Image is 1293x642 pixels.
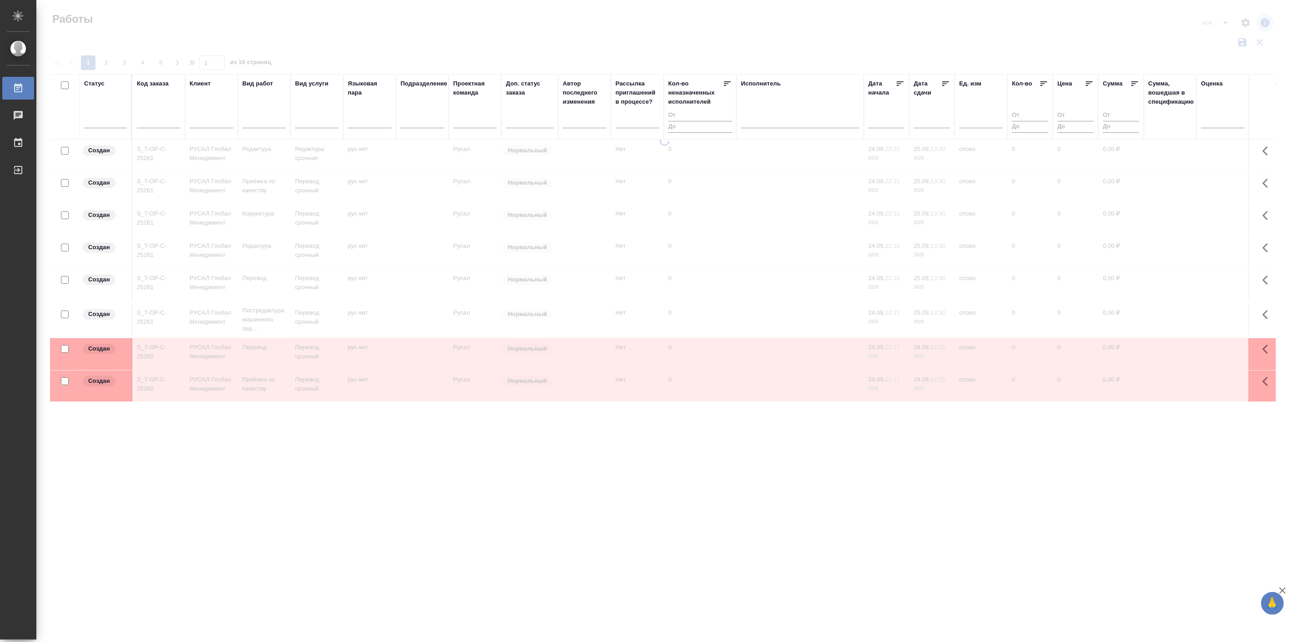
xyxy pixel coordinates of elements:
p: Создан [88,243,110,252]
p: Создан [88,275,110,284]
input: От [1103,110,1139,121]
div: Подразделение [401,79,447,88]
div: Доп. статус заказа [506,79,554,97]
div: Заказ еще не согласован с клиентом, искать исполнителей рано [82,241,127,254]
p: Создан [88,310,110,319]
div: Вид услуги [295,79,329,88]
div: Дата сдачи [914,79,941,97]
div: Сумма [1103,79,1123,88]
div: Дата начала [868,79,896,97]
button: Здесь прячутся важные кнопки [1257,205,1279,226]
input: От [668,110,732,121]
span: 🙏 [1265,594,1280,613]
input: До [1012,121,1048,132]
div: Заказ еще не согласован с клиентом, искать исполнителей рано [82,375,127,387]
button: Здесь прячутся важные кнопки [1257,172,1279,194]
p: Создан [88,178,110,187]
div: Кол-во неназначенных исполнителей [668,79,723,106]
div: Рассылка приглашений в процессе? [616,79,659,106]
div: Кол-во [1012,79,1032,88]
div: Исполнитель [741,79,781,88]
input: До [668,121,732,132]
div: Статус [84,79,105,88]
div: Ед. изм [959,79,982,88]
div: Вид работ [242,79,273,88]
div: Код заказа [137,79,169,88]
div: Сумма, вошедшая в спецификацию [1148,79,1194,106]
p: Создан [88,146,110,155]
div: Цена [1057,79,1072,88]
input: До [1057,121,1094,132]
div: Проектная команда [453,79,497,97]
div: Автор последнего изменения [563,79,606,106]
div: Оценка [1201,79,1223,88]
button: Здесь прячутся важные кнопки [1257,338,1279,360]
input: От [1012,110,1048,121]
button: Здесь прячутся важные кнопки [1257,237,1279,259]
p: Создан [88,376,110,386]
input: От [1057,110,1094,121]
button: Здесь прячутся важные кнопки [1257,371,1279,392]
button: 🙏 [1261,592,1284,615]
div: Заказ еще не согласован с клиентом, искать исполнителей рано [82,308,127,321]
div: Клиент [190,79,210,88]
input: До [1103,121,1139,132]
div: Заказ еще не согласован с клиентом, искать исполнителей рано [82,343,127,355]
p: Создан [88,344,110,353]
div: Заказ еще не согласован с клиентом, искать исполнителей рано [82,177,127,189]
div: Заказ еще не согласован с клиентом, искать исполнителей рано [82,145,127,157]
button: Здесь прячутся важные кнопки [1257,304,1279,326]
div: Заказ еще не согласован с клиентом, искать исполнителей рано [82,209,127,221]
div: Заказ еще не согласован с клиентом, искать исполнителей рано [82,274,127,286]
button: Здесь прячутся важные кнопки [1257,140,1279,162]
div: Языковая пара [348,79,391,97]
button: Здесь прячутся важные кнопки [1257,269,1279,291]
p: Создан [88,211,110,220]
